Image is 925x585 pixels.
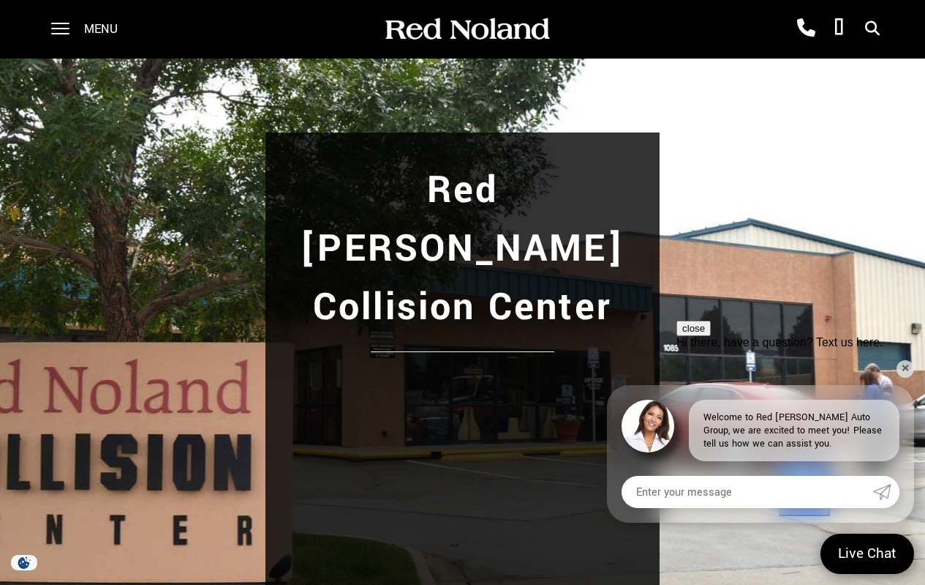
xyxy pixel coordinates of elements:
img: Opt-Out Icon [7,555,41,570]
img: Red Noland Auto Group [382,17,551,42]
a: Live Chat [820,534,914,574]
a: Submit [873,476,899,508]
span: Live Chat [831,544,904,564]
input: Enter your message [622,476,873,508]
div: Welcome to Red [PERSON_NAME] Auto Group, we are excited to meet you! Please tell us how we can as... [689,400,899,461]
img: Agent profile photo [622,400,674,452]
iframe: podium webchat widget prompt [676,321,925,479]
h1: Red [PERSON_NAME] Collision Center [279,161,646,337]
section: Click to Open Cookie Consent Modal [7,555,41,570]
